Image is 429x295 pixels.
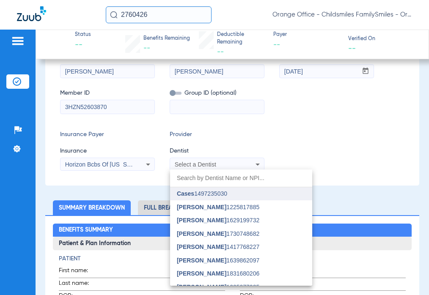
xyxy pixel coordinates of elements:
span: 1831680206 [177,270,259,276]
span: [PERSON_NAME] [177,284,226,290]
span: 1730748682 [177,231,259,237]
span: [PERSON_NAME] [177,257,226,264]
span: Cases [177,190,194,197]
span: 1639862097 [177,257,259,263]
span: 1225817885 [177,204,259,210]
input: dropdown search [170,169,312,187]
span: 1629199732 [177,217,259,223]
iframe: Chat Widget [387,254,429,295]
span: [PERSON_NAME] [177,243,226,250]
span: 1235377235 [177,284,259,290]
span: [PERSON_NAME] [177,270,226,277]
span: 1497235030 [177,191,227,197]
span: [PERSON_NAME] [177,230,226,237]
span: 1417768227 [177,244,259,250]
span: [PERSON_NAME] [177,204,226,210]
span: [PERSON_NAME] [177,217,226,224]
